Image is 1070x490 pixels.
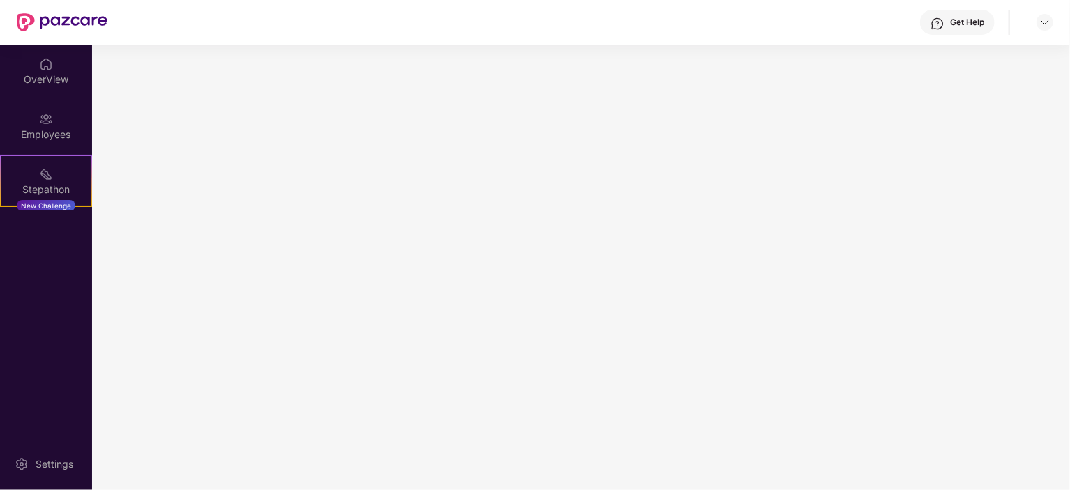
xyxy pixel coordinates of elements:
[17,200,75,211] div: New Challenge
[31,457,77,471] div: Settings
[1,183,91,197] div: Stepathon
[930,17,944,31] img: svg+xml;base64,PHN2ZyBpZD0iSGVscC0zMngzMiIgeG1sbnM9Imh0dHA6Ly93d3cudzMub3JnLzIwMDAvc3ZnIiB3aWR0aD...
[15,457,29,471] img: svg+xml;base64,PHN2ZyBpZD0iU2V0dGluZy0yMHgyMCIgeG1sbnM9Imh0dHA6Ly93d3cudzMub3JnLzIwMDAvc3ZnIiB3aW...
[950,17,984,28] div: Get Help
[39,57,53,71] img: svg+xml;base64,PHN2ZyBpZD0iSG9tZSIgeG1sbnM9Imh0dHA6Ly93d3cudzMub3JnLzIwMDAvc3ZnIiB3aWR0aD0iMjAiIG...
[39,167,53,181] img: svg+xml;base64,PHN2ZyB4bWxucz0iaHR0cDovL3d3dy53My5vcmcvMjAwMC9zdmciIHdpZHRoPSIyMSIgaGVpZ2h0PSIyMC...
[1039,17,1050,28] img: svg+xml;base64,PHN2ZyBpZD0iRHJvcGRvd24tMzJ4MzIiIHhtbG5zPSJodHRwOi8vd3d3LnczLm9yZy8yMDAwL3N2ZyIgd2...
[39,112,53,126] img: svg+xml;base64,PHN2ZyBpZD0iRW1wbG95ZWVzIiB4bWxucz0iaHR0cDovL3d3dy53My5vcmcvMjAwMC9zdmciIHdpZHRoPS...
[17,13,107,31] img: New Pazcare Logo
